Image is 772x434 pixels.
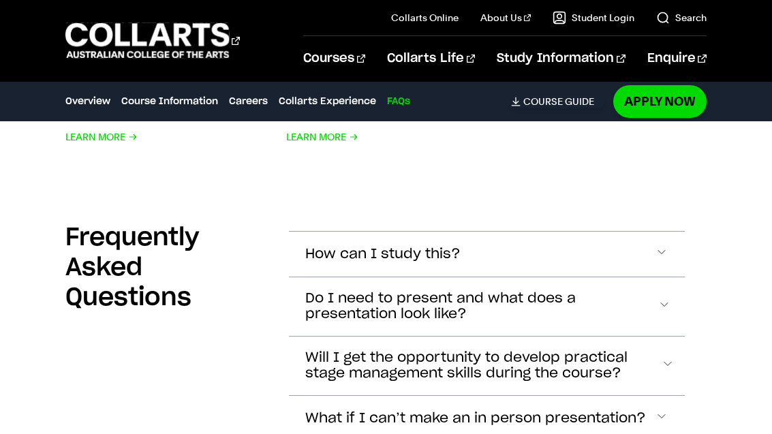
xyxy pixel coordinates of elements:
[305,411,646,427] span: What if I can’t make an in person presentation?
[497,36,625,81] a: Study Information
[279,94,376,109] a: Collarts Experience
[553,11,634,25] a: Student Login
[121,94,218,109] a: Course Information
[613,85,707,117] a: Apply Now
[229,94,268,109] a: Careers
[305,247,461,262] span: How can I study this?
[511,95,605,108] a: Course Guide
[647,36,707,81] a: Enquire
[289,232,684,277] button: How can I study this?
[65,21,240,60] div: Go to homepage
[656,11,707,25] a: Search
[305,291,657,322] span: Do I need to present and what does a presentation look like?
[387,94,410,109] a: FAQs
[286,127,358,146] span: Learn More
[65,94,110,109] a: Overview
[303,36,365,81] a: Courses
[65,223,267,313] h2: Frequently Asked Questions
[387,36,475,81] a: Collarts Life
[391,11,459,25] a: Collarts Online
[289,277,684,336] button: Do I need to present and what does a presentation look like?
[289,337,684,395] button: Will I get the opportunity to develop practical stage management skills during the course?
[480,11,531,25] a: About Us
[305,350,660,382] span: Will I get the opportunity to develop practical stage management skills during the course?
[65,127,138,146] span: Learn More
